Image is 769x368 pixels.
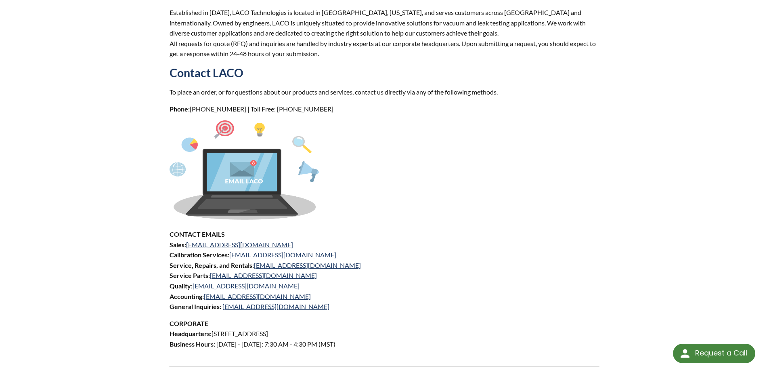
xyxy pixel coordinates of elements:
[229,251,336,259] a: [EMAIL_ADDRESS][DOMAIN_NAME]
[170,303,221,310] strong: General Inquiries:
[210,271,317,279] a: [EMAIL_ADDRESS][DOMAIN_NAME]
[170,7,600,59] p: Established in [DATE], LACO Technologies is located in [GEOGRAPHIC_DATA], [US_STATE], and serves ...
[170,282,193,290] strong: Quality:
[170,104,600,114] p: [PHONE_NUMBER] | Toll Free: [PHONE_NUMBER]
[170,318,600,360] p: [STREET_ADDRESS] [DATE] - [DATE]: 7:30 AM - 4:30 PM (MST)
[170,320,208,327] strong: CORPORATE
[170,261,254,269] strong: Service, Repairs, and Rentals:
[204,292,311,300] a: [EMAIL_ADDRESS][DOMAIN_NAME]
[170,241,186,248] strong: Sales:
[170,340,215,348] strong: Business Hours:
[254,261,361,269] a: [EMAIL_ADDRESS][DOMAIN_NAME]
[170,230,225,238] strong: CONTACT EMAILS
[170,120,319,220] img: Asset_1.png
[673,344,755,363] div: Request a Call
[170,66,243,80] strong: Contact LACO
[193,282,300,290] a: [EMAIL_ADDRESS][DOMAIN_NAME]
[679,347,691,360] img: round button
[186,241,293,248] a: [EMAIL_ADDRESS][DOMAIN_NAME]
[170,292,204,300] strong: Accounting:
[695,344,747,362] div: Request a Call
[170,87,600,97] p: To place an order, or for questions about our products and services, contact us directly via any ...
[170,271,210,279] strong: Service Parts:
[170,251,229,259] strong: Calibration Services:
[170,330,212,337] strong: Headquarters:
[222,303,329,310] a: [EMAIL_ADDRESS][DOMAIN_NAME]
[170,105,190,113] strong: Phone:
